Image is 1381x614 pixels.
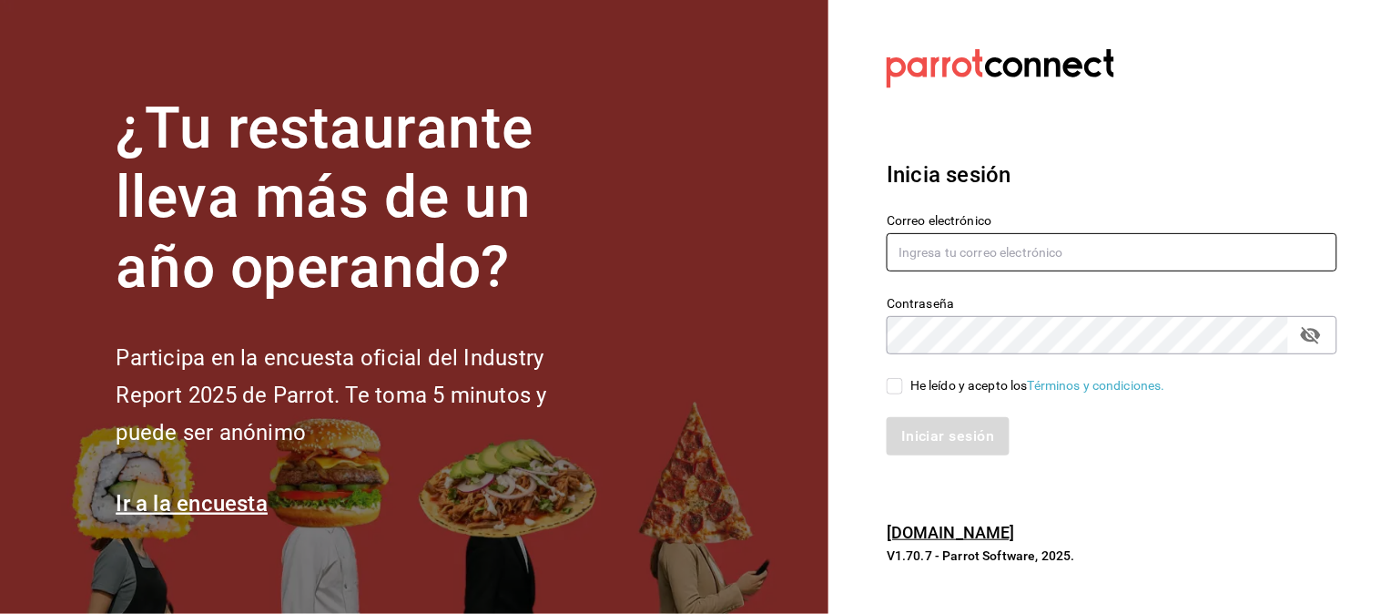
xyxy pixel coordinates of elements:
a: [DOMAIN_NAME] [887,523,1015,542]
button: passwordField [1295,320,1326,351]
a: Términos y condiciones. [1028,378,1165,393]
label: Contraseña [887,297,1337,310]
div: He leído y acepto los [910,376,1165,395]
h1: ¿Tu restaurante lleva más de un año operando? [116,94,607,303]
p: V1.70.7 - Parrot Software, 2025. [887,547,1337,565]
h2: Participa en la encuesta oficial del Industry Report 2025 de Parrot. Te toma 5 minutos y puede se... [116,340,607,451]
label: Correo electrónico [887,214,1337,227]
input: Ingresa tu correo electrónico [887,233,1337,271]
h3: Inicia sesión [887,159,1337,191]
a: Ir a la encuesta [116,491,268,517]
